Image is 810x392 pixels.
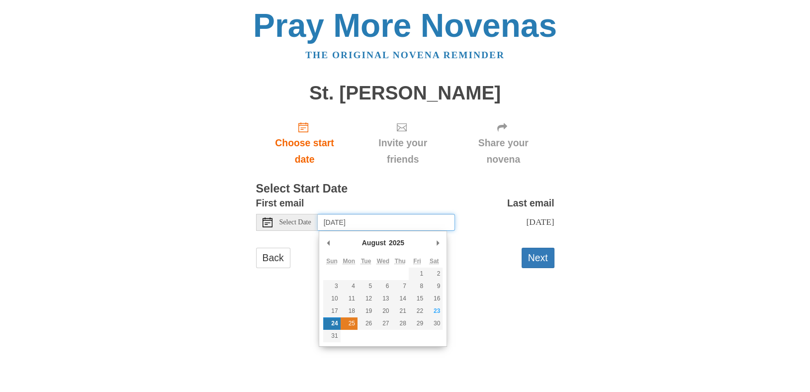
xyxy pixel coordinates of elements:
[426,268,443,280] button: 2
[266,135,344,168] span: Choose start date
[391,317,408,330] button: 28
[363,135,442,168] span: Invite your friends
[426,305,443,317] button: 23
[323,305,340,317] button: 17
[253,7,557,44] a: Pray More Novenas
[522,248,554,268] button: Next
[326,258,338,265] abbr: Sunday
[256,113,354,173] a: Choose start date
[358,317,374,330] button: 26
[387,235,406,250] div: 2025
[374,280,391,293] button: 6
[323,235,333,250] button: Previous Month
[353,113,452,173] div: Click "Next" to confirm your start date first.
[391,280,408,293] button: 7
[323,330,340,342] button: 31
[323,317,340,330] button: 24
[323,293,340,305] button: 10
[374,317,391,330] button: 27
[409,280,426,293] button: 8
[507,195,554,211] label: Last email
[409,305,426,317] button: 22
[358,305,374,317] button: 19
[433,235,443,250] button: Next Month
[279,219,311,226] span: Select Date
[426,280,443,293] button: 9
[377,258,389,265] abbr: Wednesday
[341,317,358,330] button: 25
[462,135,544,168] span: Share your novena
[256,248,290,268] a: Back
[341,293,358,305] button: 11
[391,293,408,305] button: 14
[358,280,374,293] button: 5
[409,268,426,280] button: 1
[318,214,455,231] input: Use the arrow keys to pick a date
[361,258,371,265] abbr: Tuesday
[374,293,391,305] button: 13
[526,217,554,227] span: [DATE]
[323,280,340,293] button: 3
[426,317,443,330] button: 30
[413,258,421,265] abbr: Friday
[256,195,304,211] label: First email
[360,235,387,250] div: August
[343,258,355,265] abbr: Monday
[256,183,554,196] h3: Select Start Date
[256,83,554,104] h1: St. [PERSON_NAME]
[358,293,374,305] button: 12
[430,258,439,265] abbr: Saturday
[305,50,505,60] a: The original novena reminder
[391,305,408,317] button: 21
[341,305,358,317] button: 18
[452,113,554,173] div: Click "Next" to confirm your start date first.
[426,293,443,305] button: 16
[409,293,426,305] button: 15
[409,317,426,330] button: 29
[374,305,391,317] button: 20
[341,280,358,293] button: 4
[395,258,406,265] abbr: Thursday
